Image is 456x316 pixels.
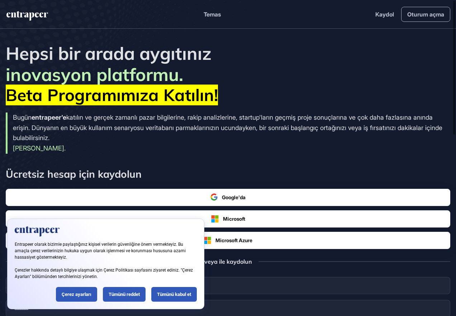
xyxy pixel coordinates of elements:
[6,63,183,85] span: inovasyon platformu.
[13,144,66,152] a: [PERSON_NAME].
[401,7,450,22] a: Oturum açma
[6,85,218,105] mark: Beta Programımıza Katılın!
[215,236,252,244] span: Microsoft Azure
[204,10,221,19] button: Temas
[204,258,252,265] span: veya ile kaydolun
[6,168,450,180] h1: Ücretsiz hesap için kaydolun
[6,11,49,23] a: entrapeer-logosu
[32,114,66,121] strong: entrapeer'e
[6,43,450,64] h2: Hepsi bir arada aygıtınız
[375,10,394,19] a: Kaydol
[13,114,442,142] span: Bugün katılın ve gerçek zamanlı pazar bilgilerine, rakip analizlerine, startup'ların geçmiş proje...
